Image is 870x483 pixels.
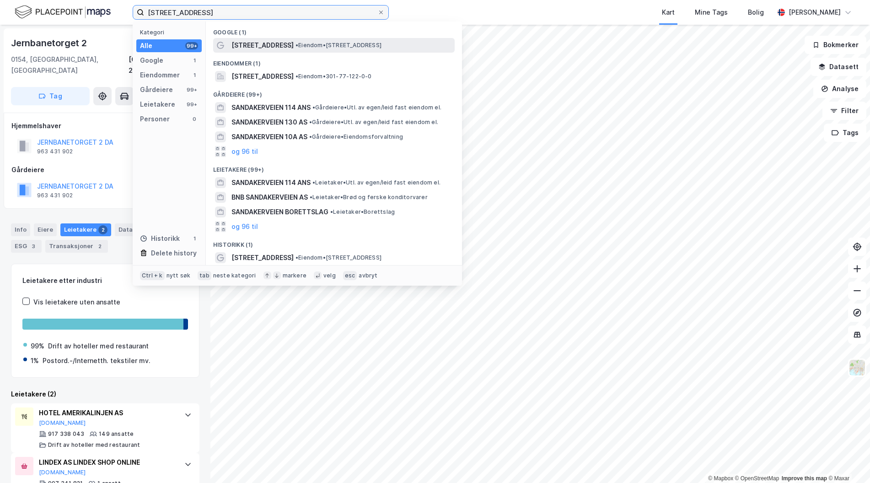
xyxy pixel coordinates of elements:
[343,271,357,280] div: esc
[151,248,197,259] div: Delete history
[37,148,73,155] div: 963 431 902
[295,254,381,261] span: Eiendom • [STREET_ADDRESS]
[813,80,866,98] button: Analyse
[140,114,170,125] div: Personer
[43,355,150,366] div: Postord.-/Internetth. tekstiler mv.
[140,55,163,66] div: Google
[295,73,372,80] span: Eiendom • 301-77-122-0-0
[11,164,199,175] div: Gårdeiere
[849,359,866,376] img: Z
[39,407,175,418] div: HOTEL AMERIKALINJEN AS
[231,252,294,263] span: [STREET_ADDRESS]
[231,192,308,203] span: BNB SANDAKERVEIEN AS
[99,430,134,438] div: 149 ansatte
[206,159,462,175] div: Leietakere (99+)
[310,194,428,201] span: Leietaker • Brød og ferske konditorvarer
[39,457,175,468] div: LINDEX AS LINDEX SHOP ONLINE
[206,22,462,38] div: Google (1)
[95,242,104,251] div: 2
[231,102,311,113] span: SANDAKERVEIEN 114 ANS
[695,7,728,18] div: Mine Tags
[191,115,198,123] div: 0
[231,40,294,51] span: [STREET_ADDRESS]
[11,54,129,76] div: 0154, [GEOGRAPHIC_DATA], [GEOGRAPHIC_DATA]
[231,177,311,188] span: SANDAKERVEIEN 114 ANS
[33,297,120,308] div: Vis leietakere uten ansatte
[11,240,42,253] div: ESG
[789,7,841,18] div: [PERSON_NAME]
[662,7,675,18] div: Kart
[310,194,312,201] span: •
[11,389,199,400] div: Leietakere (2)
[283,272,306,279] div: markere
[140,84,173,95] div: Gårdeiere
[140,99,175,110] div: Leietakere
[295,42,298,49] span: •
[185,101,198,108] div: 99+
[39,419,86,427] button: [DOMAIN_NAME]
[359,272,377,279] div: avbryt
[811,58,866,76] button: Datasett
[37,192,73,199] div: 963 431 902
[824,124,866,142] button: Tags
[748,7,764,18] div: Bolig
[129,54,199,76] div: [GEOGRAPHIC_DATA], 207/77
[11,87,90,105] button: Tag
[29,242,38,251] div: 3
[11,36,89,50] div: Jernbanetorget 2
[191,57,198,64] div: 1
[330,208,395,216] span: Leietaker • Borettslag
[309,133,312,140] span: •
[231,71,294,82] span: [STREET_ADDRESS]
[45,240,108,253] div: Transaksjoner
[323,272,336,279] div: velg
[231,221,258,232] button: og 96 til
[206,234,462,250] div: Historikk (1)
[295,73,298,80] span: •
[48,341,149,352] div: Drift av hoteller med restaurant
[191,71,198,79] div: 1
[22,275,188,286] div: Leietakere etter industri
[231,206,328,217] span: SANDAKERVEIEN BORETTSLAG
[39,469,86,476] button: [DOMAIN_NAME]
[822,102,866,120] button: Filter
[15,4,111,20] img: logo.f888ab2527a4732fd821a326f86c7f29.svg
[198,271,211,280] div: tab
[140,29,202,36] div: Kategori
[140,70,180,81] div: Eiendommer
[166,272,191,279] div: nytt søk
[115,223,149,236] div: Datasett
[309,133,403,141] span: Gårdeiere • Eiendomsforvaltning
[782,475,827,482] a: Improve this map
[309,119,312,125] span: •
[48,441,140,449] div: Drift av hoteller med restaurant
[48,430,84,438] div: 917 338 043
[144,5,377,19] input: Søk på adresse, matrikkel, gårdeiere, leietakere eller personer
[312,179,315,186] span: •
[708,475,733,482] a: Mapbox
[60,223,111,236] div: Leietakere
[31,355,39,366] div: 1%
[309,119,438,126] span: Gårdeiere • Utl. av egen/leid fast eiendom el.
[330,208,333,215] span: •
[312,104,315,111] span: •
[140,233,180,244] div: Historikk
[231,117,307,128] span: SANDAKERVEIEN 130 AS
[11,223,30,236] div: Info
[185,42,198,49] div: 99+
[185,86,198,93] div: 99+
[295,42,381,49] span: Eiendom • [STREET_ADDRESS]
[312,179,440,186] span: Leietaker • Utl. av egen/leid fast eiendom el.
[231,131,307,142] span: SANDAKERVEIEN 10A AS
[312,104,441,111] span: Gårdeiere • Utl. av egen/leid fast eiendom el.
[206,53,462,69] div: Eiendommer (1)
[31,341,44,352] div: 99%
[98,225,107,234] div: 2
[206,84,462,100] div: Gårdeiere (99+)
[824,439,870,483] iframe: Chat Widget
[295,254,298,261] span: •
[213,272,256,279] div: neste kategori
[805,36,866,54] button: Bokmerker
[140,271,165,280] div: Ctrl + k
